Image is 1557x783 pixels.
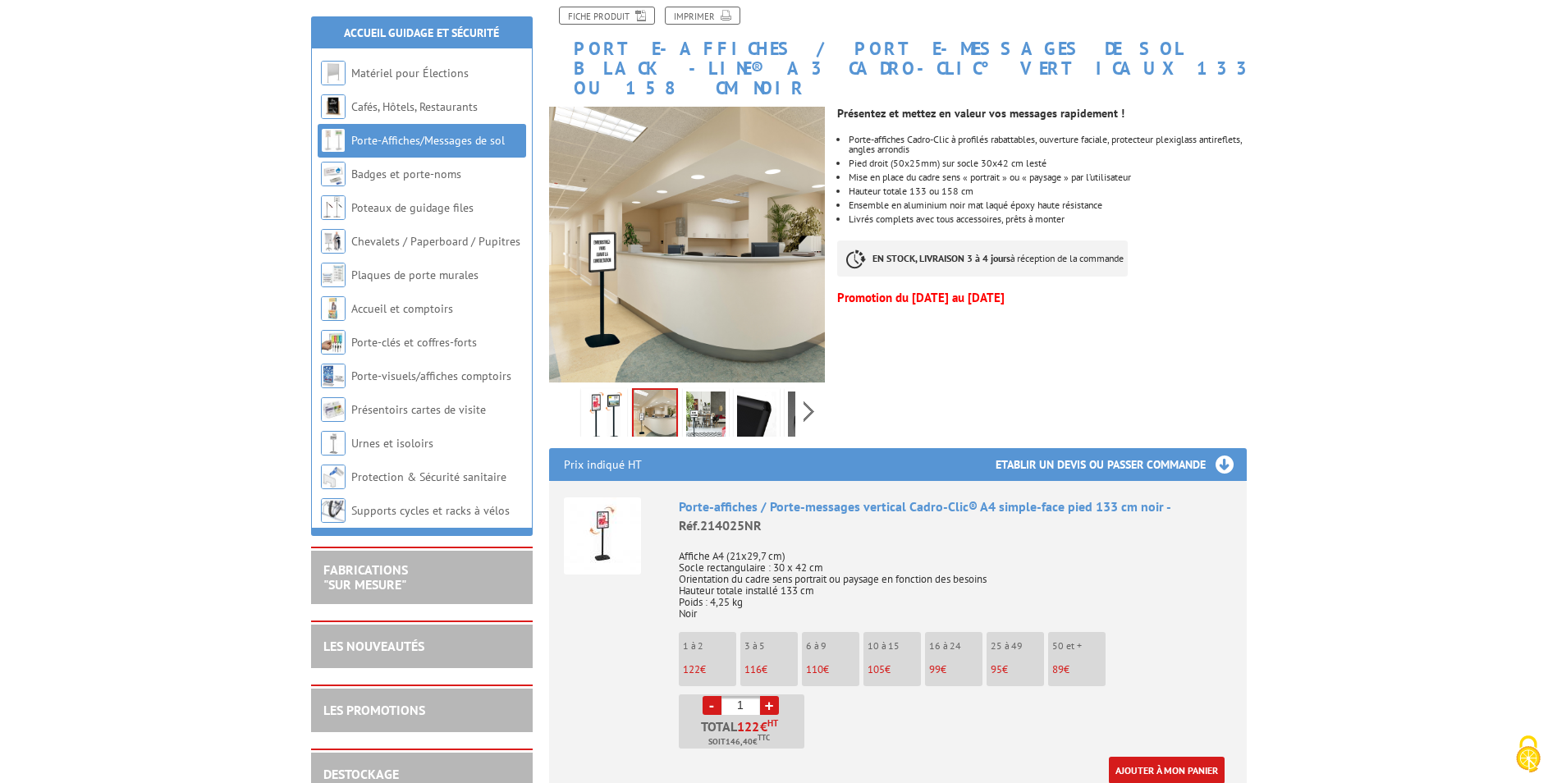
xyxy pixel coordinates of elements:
[351,369,511,383] a: Porte-visuels/affiches comptoirs
[351,234,520,249] a: Chevalets / Paperboard / Pupitres
[837,106,1124,121] strong: Présentez et mettez en valeur vos messages rapidement !
[868,662,885,676] span: 105
[634,390,676,441] img: porte_affiches_porte_messages_214025nr.jpg
[351,402,486,417] a: Présentoirs cartes de visite
[321,431,346,456] img: Urnes et isoloirs
[321,263,346,287] img: Plaques de porte murales
[868,664,921,675] p: €
[708,735,770,749] span: Soit €
[726,735,753,749] span: 146,40
[1052,640,1106,652] p: 50 et +
[351,99,478,114] a: Cafés, Hôtels, Restaurants
[584,391,624,442] img: porte_affiches_de_sol_214000nr.jpg
[806,664,859,675] p: €
[872,252,1010,264] strong: EN STOCK, LIVRAISON 3 à 4 jours
[665,7,740,25] a: Imprimer
[321,128,346,153] img: Porte-Affiches/Messages de sol
[929,664,982,675] p: €
[737,720,760,733] span: 122
[737,391,776,442] img: 214025nr_angle.jpg
[758,733,770,742] sup: TTC
[996,448,1247,481] h3: Etablir un devis ou passer commande
[849,186,1246,196] p: Hauteur totale 133 ou 158 cm
[929,662,941,676] span: 99
[321,229,346,254] img: Chevalets / Paperboard / Pupitres
[686,391,726,442] img: porte_affiches_porte_messages_mise_en_scene_214025nr.jpg
[321,364,346,388] img: Porte-visuels/affiches comptoirs
[1508,734,1549,775] img: Cookies (fenêtre modale)
[564,497,641,575] img: Porte-affiches / Porte-messages vertical Cadro-Clic® A4 simple-face pied 133 cm noir
[991,640,1044,652] p: 25 à 49
[760,720,767,733] span: €
[344,25,499,40] a: Accueil Guidage et Sécurité
[1052,664,1106,675] p: €
[991,662,1002,676] span: 95
[323,702,425,718] a: LES PROMOTIONS
[351,436,433,451] a: Urnes et isoloirs
[849,158,1246,168] p: Pied droit (50x25mm) sur socle 30x42 cm lesté
[564,448,642,481] p: Prix indiqué HT
[837,293,1246,303] p: Promotion du [DATE] au [DATE]
[849,135,1246,154] li: Porte-affiches Cadro-Clic à profilés rabattables, ouverture faciale, protecteur plexiglass antire...
[868,640,921,652] p: 10 à 15
[321,61,346,85] img: Matériel pour Élections
[760,696,779,715] a: +
[788,391,827,442] img: vision_1_214025nr.jpg
[351,301,453,316] a: Accueil et comptoirs
[679,539,1232,620] p: Affiche A4 (21x29,7 cm) Socle rectangulaire : 30 x 42 cm Orientation du cadre sens portrait ou pa...
[321,465,346,489] img: Protection & Sécurité sanitaire
[929,640,982,652] p: 16 à 24
[849,214,1246,224] li: Livrés complets avec tous accessoires, prêts à monter
[321,94,346,119] img: Cafés, Hôtels, Restaurants
[849,172,1246,182] li: Mise en place du cadre sens « portrait » ou « paysage » par l’utilisateur
[351,469,506,484] a: Protection & Sécurité sanitaire
[679,497,1232,535] div: Porte-affiches / Porte-messages vertical Cadro-Clic® A4 simple-face pied 133 cm noir -
[806,640,859,652] p: 6 à 9
[323,638,424,654] a: LES NOUVEAUTÉS
[837,240,1128,277] p: à réception de la commande
[744,662,762,676] span: 116
[559,7,655,25] a: Fiche produit
[351,200,474,215] a: Poteaux de guidage files
[321,498,346,523] img: Supports cycles et racks à vélos
[683,640,736,652] p: 1 à 2
[744,640,798,652] p: 3 à 5
[549,107,826,383] img: porte_affiches_porte_messages_214025nr.jpg
[321,195,346,220] img: Poteaux de guidage files
[683,664,736,675] p: €
[849,200,1246,210] li: Ensemble en aluminium noir mat laqué époxy haute résistance
[767,717,778,729] sup: HT
[683,662,700,676] span: 122
[1052,662,1064,676] span: 89
[351,503,510,518] a: Supports cycles et racks à vélos
[679,517,762,533] span: Réf.214025NR
[321,296,346,321] img: Accueil et comptoirs
[351,66,469,80] a: Matériel pour Élections
[991,664,1044,675] p: €
[351,268,479,282] a: Plaques de porte murales
[683,720,804,749] p: Total
[801,398,817,425] span: Next
[321,162,346,186] img: Badges et porte-noms
[351,335,477,350] a: Porte-clés et coffres-forts
[351,133,505,148] a: Porte-Affiches/Messages de sol
[806,662,823,676] span: 110
[1500,727,1557,783] button: Cookies (fenêtre modale)
[321,397,346,422] img: Présentoirs cartes de visite
[744,664,798,675] p: €
[323,766,399,782] a: DESTOCKAGE
[321,330,346,355] img: Porte-clés et coffres-forts
[703,696,721,715] a: -
[323,561,408,593] a: FABRICATIONS"Sur Mesure"
[351,167,461,181] a: Badges et porte-noms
